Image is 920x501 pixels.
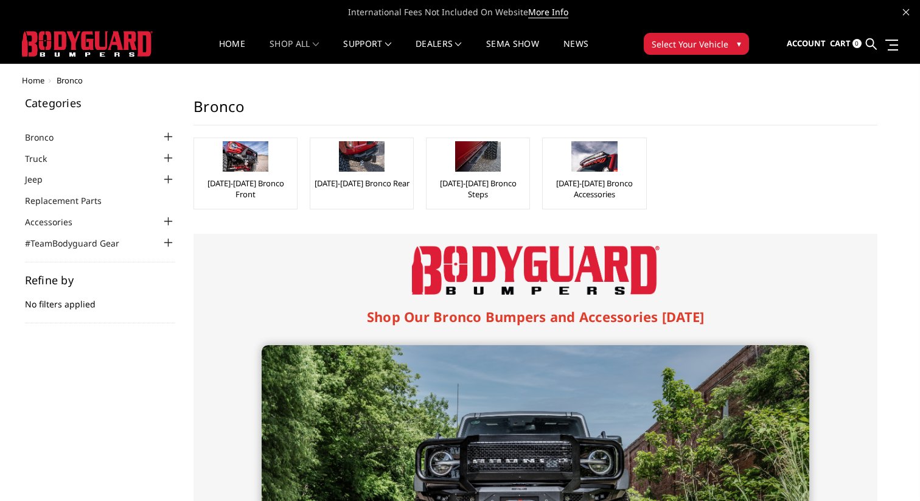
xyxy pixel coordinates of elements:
a: Home [22,75,44,86]
a: More Info [528,6,568,18]
span: ▾ [737,37,741,50]
a: Bronco [25,131,69,144]
a: SEMA Show [486,40,539,63]
a: Replacement Parts [25,194,117,207]
h1: Shop Our Bronco Bumpers and Accessories [DATE] [262,307,809,327]
a: [DATE]-[DATE] Bronco Front [197,178,294,200]
h1: Bronco [193,97,877,125]
a: Home [219,40,245,63]
button: Select Your Vehicle [644,33,749,55]
a: [DATE]-[DATE] Bronco Rear [315,178,409,189]
a: Jeep [25,173,58,186]
span: Bronco [57,75,83,86]
div: No filters applied [25,275,176,323]
a: Truck [25,152,62,165]
a: Accessories [25,215,88,228]
span: 0 [852,39,862,48]
a: shop all [270,40,319,63]
img: Bodyguard Bumpers Logo [412,246,660,295]
a: #TeamBodyguard Gear [25,237,134,250]
a: [DATE]-[DATE] Bronco Steps [430,178,526,200]
h5: Categories [25,97,176,108]
a: News [563,40,588,63]
img: BODYGUARD BUMPERS [22,31,153,57]
span: Select Your Vehicle [652,38,728,51]
a: [DATE]-[DATE] Bronco Accessories [546,178,643,200]
a: Cart 0 [830,27,862,60]
a: Dealers [416,40,462,63]
a: Support [343,40,391,63]
span: Account [787,38,826,49]
span: Cart [830,38,851,49]
a: Account [787,27,826,60]
h5: Refine by [25,275,176,286]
